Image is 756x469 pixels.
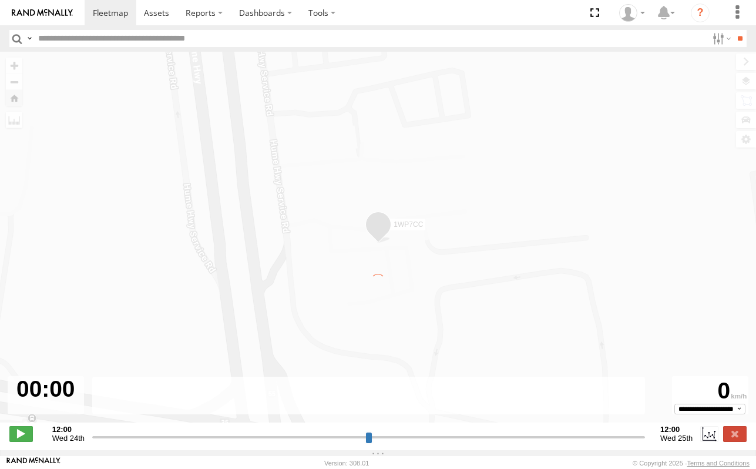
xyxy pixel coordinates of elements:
[324,460,369,467] div: Version: 308.01
[6,457,61,469] a: Visit our Website
[12,9,73,17] img: rand-logo.svg
[723,426,747,441] label: Close
[52,425,85,434] strong: 12:00
[25,30,34,47] label: Search Query
[52,434,85,443] span: Wed 24th
[660,434,693,443] span: Wed 25th
[687,460,750,467] a: Terms and Conditions
[691,4,710,22] i: ?
[708,30,733,47] label: Search Filter Options
[674,378,747,404] div: 0
[615,4,649,22] div: Anna Skaltsis
[633,460,750,467] div: © Copyright 2025 -
[660,425,693,434] strong: 12:00
[9,426,33,441] label: Play/Stop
